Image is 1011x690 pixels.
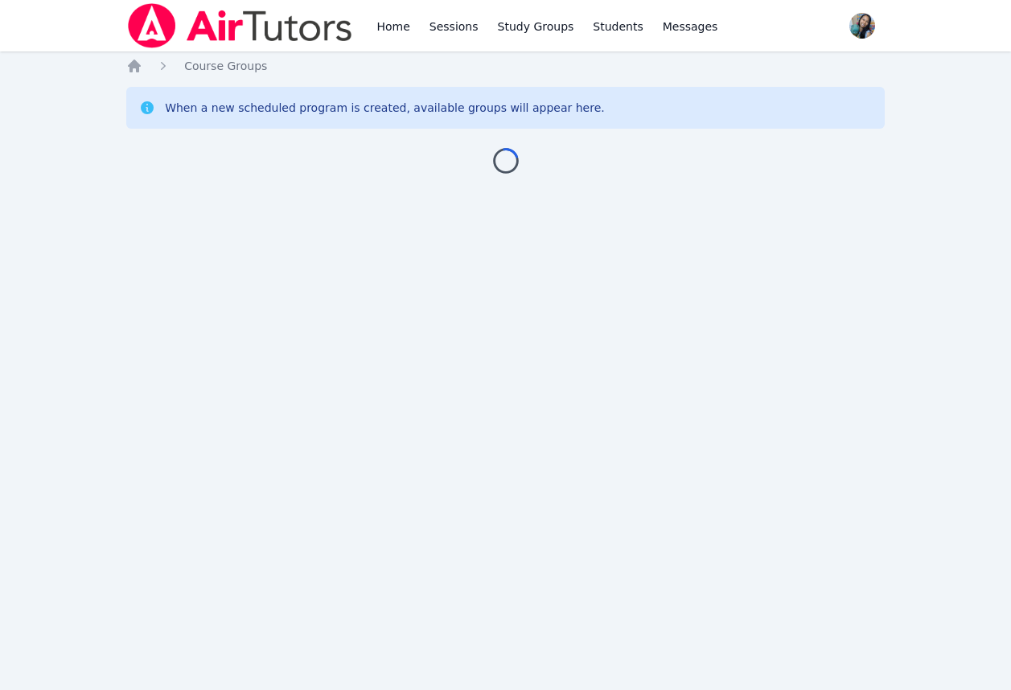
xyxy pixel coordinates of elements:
img: Air Tutors [126,3,354,48]
span: Messages [663,18,718,35]
nav: Breadcrumb [126,58,885,74]
a: Course Groups [184,58,267,74]
span: Course Groups [184,60,267,72]
div: When a new scheduled program is created, available groups will appear here. [165,100,605,116]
